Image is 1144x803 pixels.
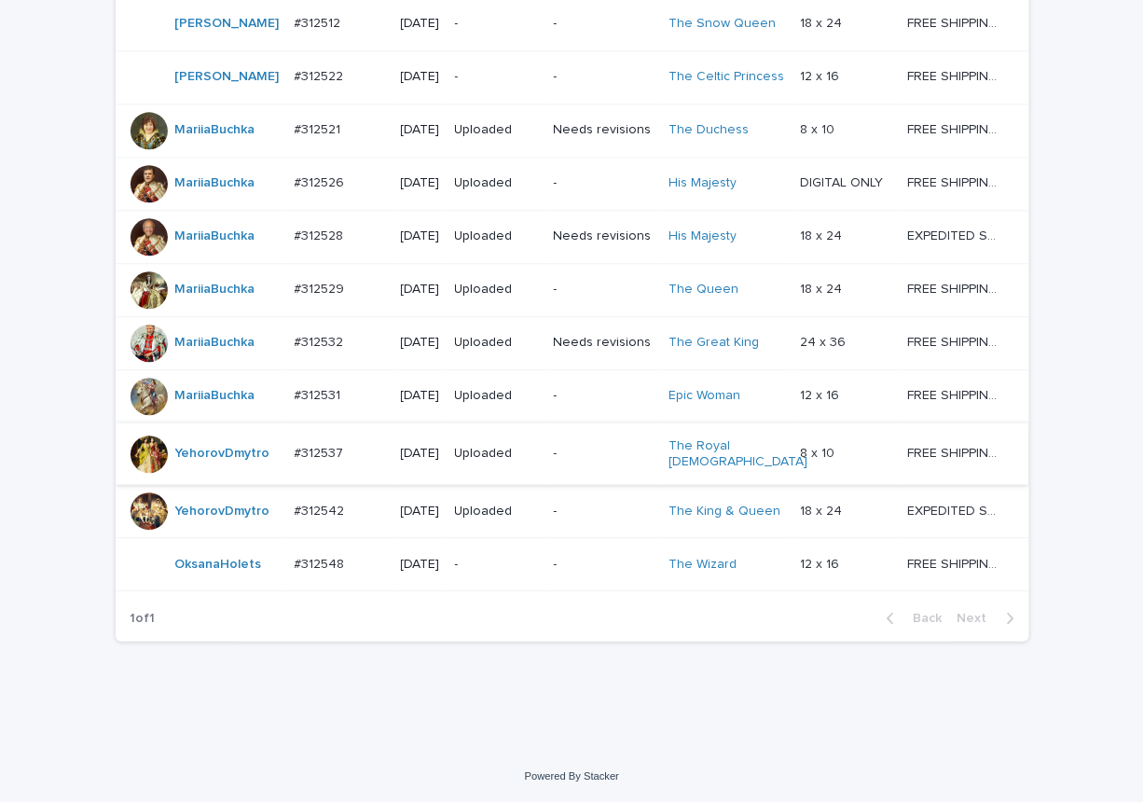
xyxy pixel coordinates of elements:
tr: MariiaBuchka #312529#312529 [DATE]Uploaded-The Queen 18 x 2418 x 24 FREE SHIPPING - preview in 1-... [116,263,1029,316]
p: 18 x 24 [800,12,846,32]
tr: OksanaHolets #312548#312548 [DATE]--The Wizard 12 x 1612 x 16 FREE SHIPPING - preview in 1-2 busi... [116,538,1029,591]
p: 8 x 10 [800,442,838,462]
a: MariiaBuchka [175,175,255,191]
a: YehorovDmytro [175,504,270,519]
p: 12 x 16 [800,553,843,573]
p: Uploaded [455,175,539,191]
p: [DATE] [401,69,440,85]
tr: YehorovDmytro #312537#312537 [DATE]Uploaded-The Royal [DEMOGRAPHIC_DATA] 8 x 108 x 10 FREE SHIPPI... [116,422,1029,485]
a: The Great King [668,335,759,351]
button: Next [950,610,1029,627]
p: #312532 [295,331,348,351]
a: MariiaBuchka [175,335,255,351]
a: The Queen [668,282,738,298]
tr: MariiaBuchka #312528#312528 [DATE]UploadedNeeds revisionsHis Majesty 18 x 2418 x 24 EXPEDITED SHI... [116,210,1029,263]
p: 24 x 36 [800,331,849,351]
p: FREE SHIPPING - preview in 1-2 business days, after your approval delivery will take 5-10 b.d. [907,12,1002,32]
a: The King & Queen [668,504,780,519]
p: - [554,16,654,32]
a: [PERSON_NAME] [175,69,280,85]
span: Back [903,612,943,625]
a: [PERSON_NAME] [175,16,280,32]
p: FREE SHIPPING - preview in 1-2 business days, after your approval delivery will take 5-10 b.d. [907,442,1002,462]
p: FREE SHIPPING - preview in 1-2 business days, after your approval delivery will take 5-10 b.d. [907,65,1002,85]
a: The Duchess [668,122,749,138]
a: The Celtic Princess [668,69,784,85]
p: - [554,504,654,519]
p: 1 of 1 [116,596,171,642]
p: 8 x 10 [800,118,838,138]
a: OksanaHolets [175,557,262,573]
tr: YehorovDmytro #312542#312542 [DATE]Uploaded-The King & Queen 18 x 2418 x 24 EXPEDITED SHIPPING - ... [116,485,1029,538]
p: #312528 [295,225,348,244]
p: [DATE] [401,504,440,519]
p: - [554,175,654,191]
a: The Snow Queen [668,16,776,32]
p: #312531 [295,384,345,404]
p: 18 x 24 [800,278,846,298]
a: The Wizard [668,557,737,573]
p: Needs revisions [554,335,654,351]
p: [DATE] [401,122,440,138]
p: EXPEDITED SHIPPING - preview in 1 business day; delivery up to 5 business days after your approval. [907,500,1002,519]
p: [DATE] [401,175,440,191]
p: FREE SHIPPING - preview in 1-2 business days, after your approval delivery will take 5-10 b.d. [907,172,1002,191]
p: FREE SHIPPING - preview in 1-2 business days, after your approval delivery will take 5-10 b.d. [907,384,1002,404]
p: [DATE] [401,228,440,244]
a: Epic Woman [668,388,740,404]
p: #312522 [295,65,348,85]
a: MariiaBuchka [175,388,255,404]
p: Uploaded [455,122,539,138]
p: - [554,388,654,404]
p: Uploaded [455,282,539,298]
p: 12 x 16 [800,65,843,85]
p: FREE SHIPPING - preview in 1-2 business days, after your approval delivery will take 5-10 b.d. [907,331,1002,351]
p: 12 x 16 [800,384,843,404]
p: FREE SHIPPING - preview in 1-2 business days, after your approval delivery will take 5-10 b.d. [907,118,1002,138]
p: [DATE] [401,446,440,462]
tr: [PERSON_NAME] #312522#312522 [DATE]--The Celtic Princess 12 x 1612 x 16 FREE SHIPPING - preview i... [116,50,1029,104]
tr: MariiaBuchka #312521#312521 [DATE]UploadedNeeds revisionsThe Duchess 8 x 108 x 10 FREE SHIPPING -... [116,104,1029,157]
p: #312526 [295,172,349,191]
tr: MariiaBuchka #312532#312532 [DATE]UploadedNeeds revisionsThe Great King 24 x 3624 x 36 FREE SHIPP... [116,316,1029,369]
a: Powered By Stacker [525,770,619,782]
p: [DATE] [401,282,440,298]
p: [DATE] [401,16,440,32]
p: Uploaded [455,504,539,519]
p: FREE SHIPPING - preview in 1-2 business days, after your approval delivery will take 5-10 b.d. [907,553,1002,573]
p: - [455,557,539,573]
a: MariiaBuchka [175,228,255,244]
p: DIGITAL ONLY [800,172,887,191]
a: YehorovDmytro [175,446,270,462]
button: Back [872,610,950,627]
p: - [554,282,654,298]
p: #312529 [295,278,349,298]
tr: MariiaBuchka #312531#312531 [DATE]Uploaded-Epic Woman 12 x 1612 x 16 FREE SHIPPING - preview in 1... [116,369,1029,422]
p: #312542 [295,500,349,519]
p: [DATE] [401,388,440,404]
p: [DATE] [401,557,440,573]
p: 18 x 24 [800,225,846,244]
p: - [554,557,654,573]
p: #312537 [295,442,348,462]
p: Uploaded [455,446,539,462]
p: - [455,16,539,32]
p: [DATE] [401,335,440,351]
tr: MariiaBuchka #312526#312526 [DATE]Uploaded-His Majesty DIGITAL ONLYDIGITAL ONLY FREE SHIPPING - p... [116,157,1029,210]
p: Uploaded [455,335,539,351]
a: The Royal [DEMOGRAPHIC_DATA] [668,438,807,470]
p: Needs revisions [554,228,654,244]
p: #312548 [295,553,349,573]
p: #312521 [295,118,345,138]
span: Next [958,612,999,625]
p: 18 x 24 [800,500,846,519]
p: FREE SHIPPING - preview in 1-2 business days, after your approval delivery will take 5-10 b.d. [907,278,1002,298]
p: - [554,69,654,85]
p: #312512 [295,12,345,32]
p: Uploaded [455,388,539,404]
a: MariiaBuchka [175,282,255,298]
p: - [455,69,539,85]
a: His Majesty [668,228,737,244]
p: - [554,446,654,462]
p: Needs revisions [554,122,654,138]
